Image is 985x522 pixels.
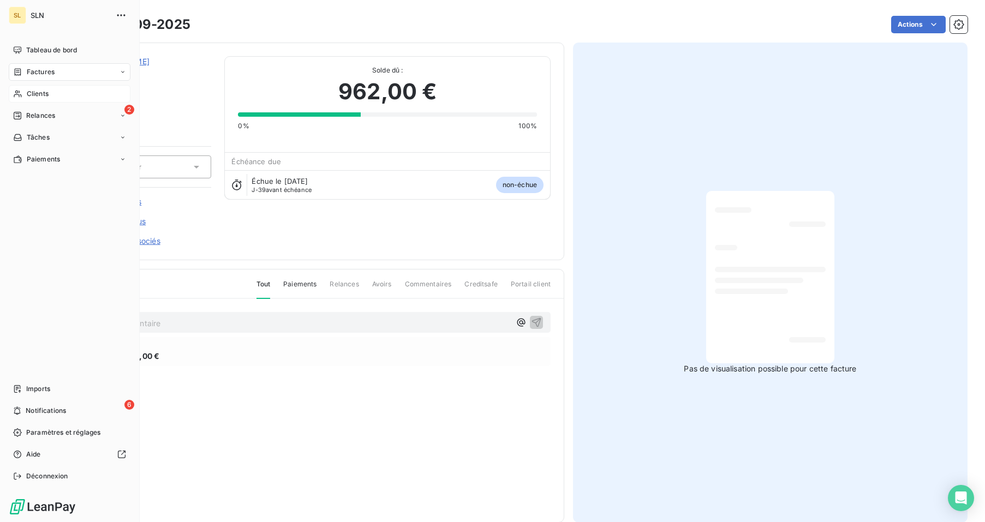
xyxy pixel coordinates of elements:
h3: 822-09-2025 [102,15,190,34]
span: Clients [27,89,49,99]
span: 962,00 € [338,75,437,108]
span: 6 [124,400,134,410]
a: Factures [9,63,130,81]
span: 2 [124,105,134,115]
span: Imports [26,384,50,394]
span: Commentaires [405,279,452,298]
span: Relances [330,279,359,298]
div: Open Intercom Messenger [948,485,974,511]
span: Solde dû : [238,65,537,75]
a: Imports [9,380,130,398]
span: Factures [27,67,55,77]
span: 0% [238,121,249,131]
span: Notifications [26,406,66,416]
span: Déconnexion [26,471,68,481]
span: 822 [86,69,211,78]
span: 100% [518,121,537,131]
a: Tâches [9,129,130,146]
span: Paiements [27,154,60,164]
span: Tableau de bord [26,45,77,55]
span: Avoirs [372,279,392,298]
a: Clients [9,85,130,103]
span: Paramètres et réglages [26,428,100,437]
button: Actions [891,16,946,33]
span: Portail client [511,279,551,298]
a: Paiements [9,151,130,168]
a: Tableau de bord [9,41,130,59]
span: Paiements [283,279,317,298]
span: Échéance due [231,157,281,166]
a: 2Relances [9,107,130,124]
span: SLN [31,11,109,20]
span: Relances [26,111,55,121]
span: Aide [26,449,41,459]
span: Tout [256,279,271,299]
a: Aide [9,446,130,463]
span: Creditsafe [464,279,498,298]
div: SL [9,7,26,24]
a: Paramètres et réglages [9,424,130,441]
span: J-39 [252,186,266,194]
span: 670,00 € [125,350,159,362]
span: non-échue [496,177,544,193]
span: avant échéance [252,187,312,193]
span: Échue le [DATE] [252,177,308,185]
span: Tâches [27,133,50,142]
img: Logo LeanPay [9,498,76,515]
span: Pas de visualisation possible pour cette facture [684,363,856,374]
